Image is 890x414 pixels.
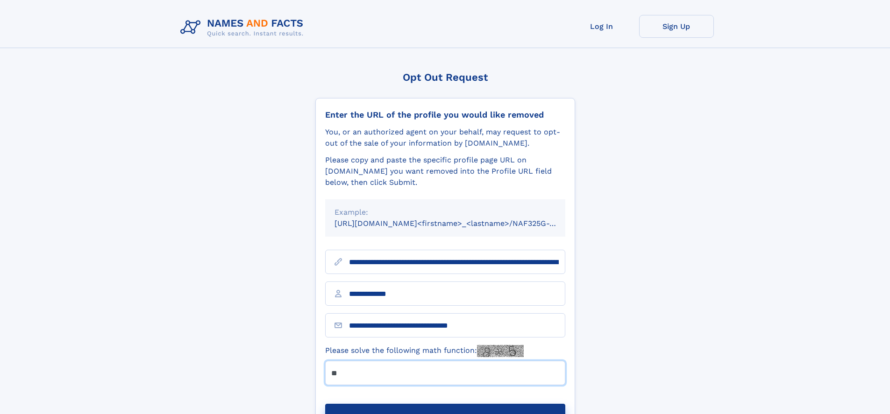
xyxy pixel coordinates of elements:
[335,207,556,218] div: Example:
[325,154,565,188] div: Please copy and paste the specific profile page URL on [DOMAIN_NAME] you want removed into the Pr...
[639,15,714,38] a: Sign Up
[315,71,575,83] div: Opt Out Request
[325,345,524,357] label: Please solve the following math function:
[335,219,583,228] small: [URL][DOMAIN_NAME]<firstname>_<lastname>/NAF325G-xxxxxxxx
[325,110,565,120] div: Enter the URL of the profile you would like removed
[325,126,565,149] div: You, or an authorized agent on your behalf, may request to opt-out of the sale of your informatio...
[564,15,639,38] a: Log In
[177,15,311,40] img: Logo Names and Facts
